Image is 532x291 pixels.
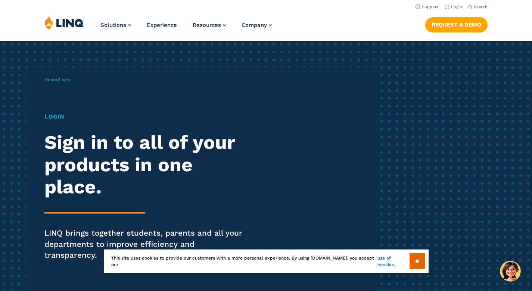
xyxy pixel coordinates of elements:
[474,4,488,9] span: Search
[100,16,272,40] nav: Primary Navigation
[44,77,70,82] span: /
[100,22,131,28] a: Solutions
[242,22,272,28] a: Company
[445,4,462,9] a: Login
[59,77,70,82] span: Login
[104,249,429,273] div: This site uses cookies to provide our customers with a more personal experience. By using [DOMAIN...
[425,17,488,32] a: Request a Demo
[416,4,439,9] a: Support
[193,22,221,28] span: Resources
[242,22,267,28] span: Company
[44,16,84,30] img: LINQ | K‑12 Software
[193,22,226,28] a: Resources
[100,22,126,28] span: Solutions
[44,228,249,261] p: LINQ brings together students, parents and all your departments to improve efficiency and transpa...
[44,131,249,197] h2: Sign in to all of your products in one place.
[468,4,488,10] button: Open Search Bar
[44,77,57,82] a: Home
[500,261,521,282] button: Hello, have a question? Let’s chat.
[377,255,409,268] a: use of cookies.
[44,112,249,121] h1: Login
[147,22,177,28] a: Experience
[425,16,488,32] nav: Button Navigation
